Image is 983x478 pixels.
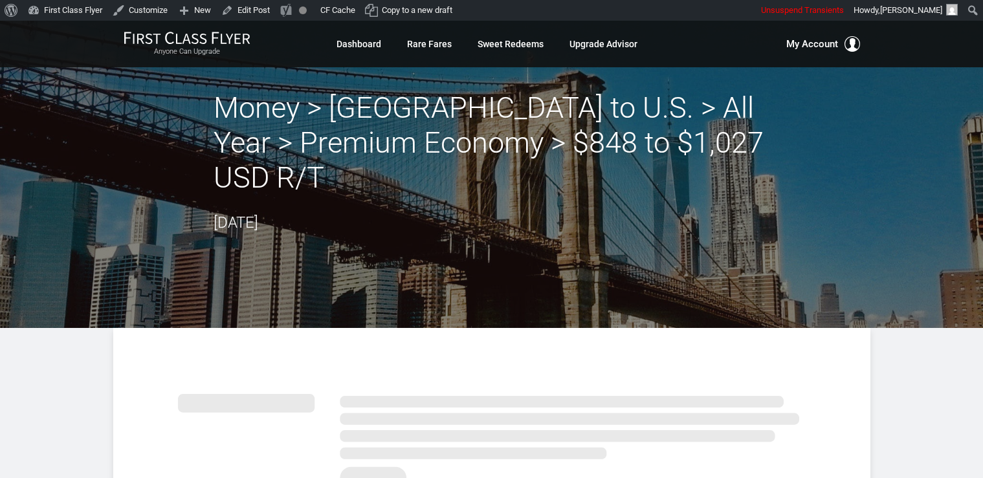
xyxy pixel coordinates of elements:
[761,5,844,15] span: Unsuspend Transients
[124,31,250,45] img: First Class Flyer
[124,31,250,57] a: First Class FlyerAnyone Can Upgrade
[786,36,860,52] button: My Account
[337,32,381,56] a: Dashboard
[786,36,838,52] span: My Account
[214,91,770,195] h2: Money > [GEOGRAPHIC_DATA] to U.S. > All Year > Premium Economy > $848 to $1,027 USD R/T
[478,32,544,56] a: Sweet Redeems
[124,47,250,56] small: Anyone Can Upgrade
[569,32,637,56] a: Upgrade Advisor
[214,213,258,232] time: [DATE]
[407,32,452,56] a: Rare Fares
[880,5,942,15] span: [PERSON_NAME]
